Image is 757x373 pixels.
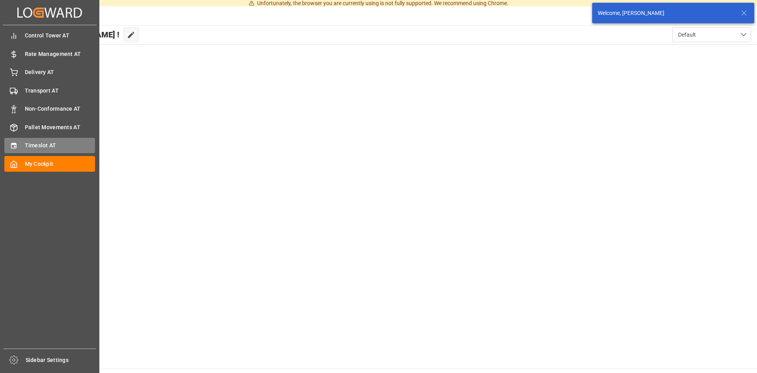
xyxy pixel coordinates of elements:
div: Welcome, [PERSON_NAME] [598,9,733,17]
span: Pallet Movements AT [25,123,95,132]
span: Rate Management AT [25,50,95,58]
span: Control Tower AT [25,32,95,40]
span: Non-Conformance AT [25,105,95,113]
span: Default [678,31,696,39]
button: open menu [672,27,751,42]
span: Delivery AT [25,68,95,76]
a: Delivery AT [4,65,95,80]
a: Non-Conformance AT [4,101,95,117]
span: Timeslot AT [25,141,95,150]
span: Hello [PERSON_NAME] ! [33,27,119,42]
a: Rate Management AT [4,46,95,61]
a: Pallet Movements AT [4,119,95,135]
span: Sidebar Settings [26,356,96,364]
a: Transport AT [4,83,95,98]
a: My Cockpit [4,156,95,171]
a: Timeslot AT [4,138,95,153]
span: My Cockpit [25,160,95,168]
span: Transport AT [25,87,95,95]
